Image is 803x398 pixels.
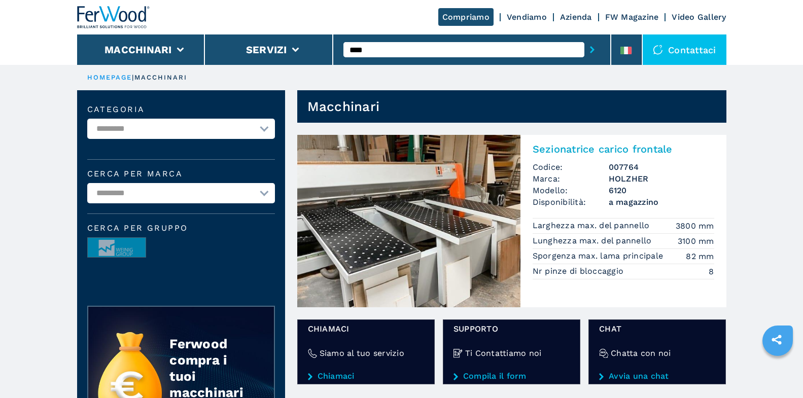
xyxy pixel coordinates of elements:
[760,352,795,390] iframe: Chat
[297,135,726,307] a: Sezionatrice carico frontale HOLZHER 6120Sezionatrice carico frontaleCodice:007764Marca:HOLZHERMo...
[87,170,275,178] label: Cerca per marca
[307,98,380,115] h1: Macchinari
[676,220,714,232] em: 3800 mm
[453,372,570,381] a: Compila il form
[308,349,317,358] img: Siamo al tuo servizio
[560,12,592,22] a: Azienda
[605,12,659,22] a: FW Magazine
[599,372,715,381] a: Avvia una chat
[653,45,663,55] img: Contattaci
[584,38,600,61] button: submit-button
[599,349,608,358] img: Chatta con noi
[533,220,652,231] p: Larghezza max. del pannello
[438,8,494,26] a: Compriamo
[764,327,789,352] a: sharethis
[134,73,188,82] p: macchinari
[87,224,275,232] span: Cerca per Gruppo
[453,323,570,335] span: Supporto
[609,173,714,185] h3: HOLZHER
[104,44,172,56] button: Macchinari
[686,250,714,262] em: 82 mm
[643,34,726,65] div: Contattaci
[678,235,714,247] em: 3100 mm
[533,161,609,173] span: Codice:
[297,135,520,307] img: Sezionatrice carico frontale HOLZHER 6120
[533,250,666,262] p: Sporgenza max. lama principale
[709,266,714,277] em: 8
[308,372,424,381] a: Chiamaci
[672,12,726,22] a: Video Gallery
[611,347,671,359] h4: Chatta con noi
[533,185,609,196] span: Modello:
[533,173,609,185] span: Marca:
[246,44,287,56] button: Servizi
[533,143,714,155] h2: Sezionatrice carico frontale
[533,266,626,277] p: Nr pinze di bloccaggio
[87,74,132,81] a: HOMEPAGE
[132,74,134,81] span: |
[77,6,150,28] img: Ferwood
[453,349,463,358] img: Ti Contattiamo noi
[599,323,715,335] span: chat
[609,196,714,208] span: a magazzino
[533,235,654,246] p: Lunghezza max. del pannello
[507,12,547,22] a: Vendiamo
[88,238,146,258] img: image
[609,185,714,196] h3: 6120
[320,347,404,359] h4: Siamo al tuo servizio
[87,105,275,114] label: Categoria
[609,161,714,173] h3: 007764
[308,323,424,335] span: Chiamaci
[533,196,609,208] span: Disponibilità:
[465,347,542,359] h4: Ti Contattiamo noi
